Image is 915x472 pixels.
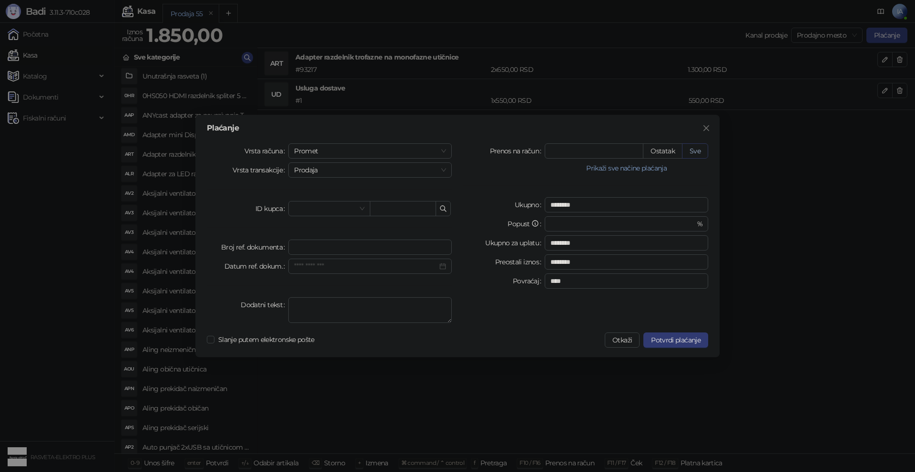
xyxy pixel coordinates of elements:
[294,163,446,177] span: Prodaja
[643,332,708,348] button: Potvrdi plaćanje
[221,240,288,255] label: Broj ref. dokumenta
[255,201,288,216] label: ID kupca
[515,197,545,212] label: Ukupno
[508,216,545,231] label: Popust
[241,297,288,312] label: Dodatni tekst
[288,297,452,323] textarea: Dodatni tekst
[702,124,710,132] span: close
[294,261,437,271] input: Datum ref. dokum.
[605,332,640,348] button: Otkaži
[244,143,289,159] label: Vrsta računa
[485,235,545,251] label: Ukupno za uplatu
[233,162,289,178] label: Vrsta transakcije
[550,217,695,231] input: Popust
[224,259,289,274] label: Datum ref. dokum.
[699,121,714,136] button: Close
[545,162,708,174] button: Prikaži sve načine plaćanja
[643,143,682,159] button: Ostatak
[651,336,701,344] span: Potvrdi plaćanje
[682,143,708,159] button: Sve
[207,124,708,132] div: Plaćanje
[288,240,452,255] input: Broj ref. dokumenta
[699,124,714,132] span: Zatvori
[513,273,545,289] label: Povraćaj
[495,254,545,270] label: Preostali iznos
[294,144,446,158] span: Promet
[214,334,318,345] span: Slanje putem elektronske pošte
[490,143,545,159] label: Prenos na račun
